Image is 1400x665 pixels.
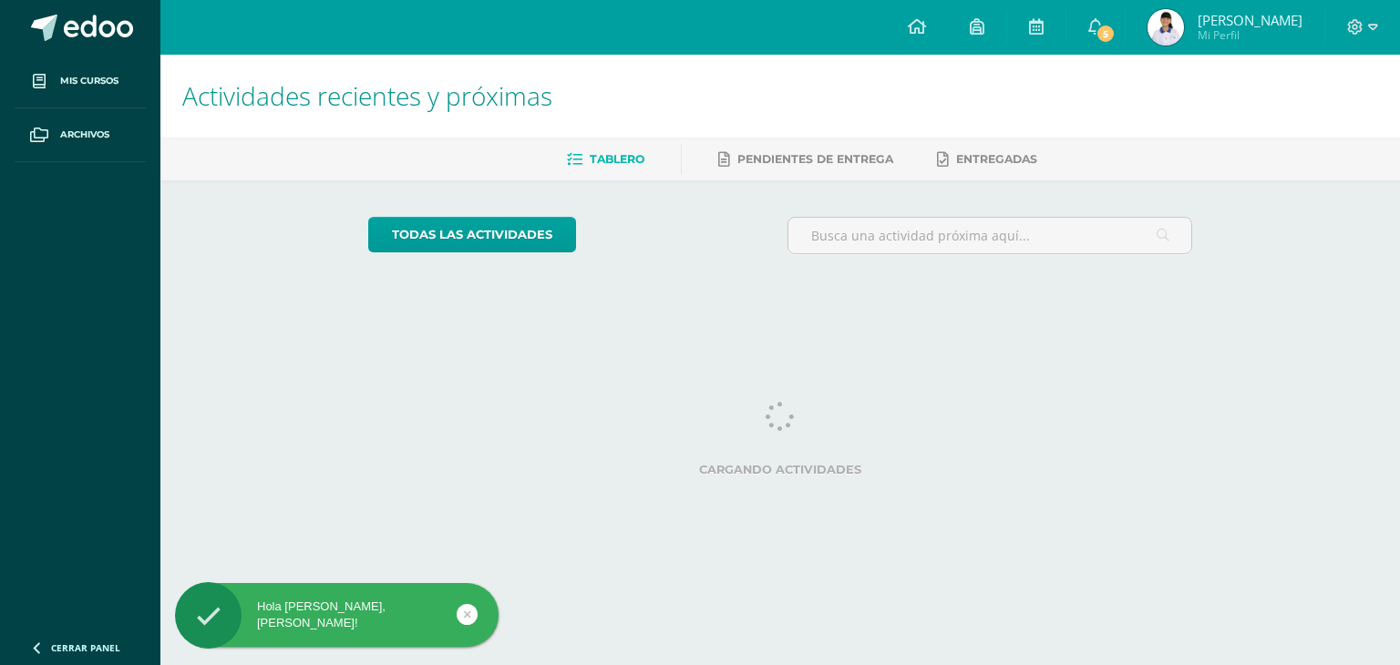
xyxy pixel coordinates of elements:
[182,78,552,113] span: Actividades recientes y próximas
[368,217,576,252] a: todas las Actividades
[15,55,146,108] a: Mis cursos
[51,641,120,654] span: Cerrar panel
[15,108,146,162] a: Archivos
[567,145,644,174] a: Tablero
[937,145,1037,174] a: Entregadas
[60,128,109,142] span: Archivos
[1198,27,1302,43] span: Mi Perfil
[718,145,893,174] a: Pendientes de entrega
[1198,11,1302,29] span: [PERSON_NAME]
[1096,24,1116,44] span: 5
[956,152,1037,166] span: Entregadas
[590,152,644,166] span: Tablero
[1148,9,1184,46] img: a870b3e5c06432351c4097df98eac26b.png
[368,463,1193,476] label: Cargando actividades
[737,152,893,166] span: Pendientes de entrega
[60,74,118,88] span: Mis cursos
[788,218,1192,253] input: Busca una actividad próxima aquí...
[175,598,499,631] div: Hola [PERSON_NAME], [PERSON_NAME]!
